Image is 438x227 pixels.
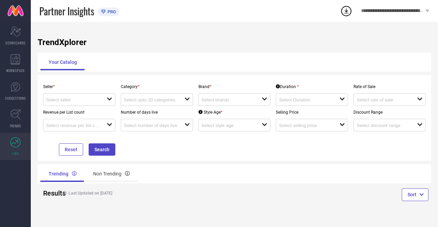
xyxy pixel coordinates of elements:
[279,97,333,102] input: Select Duration
[5,96,26,101] span: SUGGESTIONS
[38,38,431,47] h1: TrendXplorer
[402,188,428,201] button: Sort
[89,143,115,156] button: Search
[40,54,85,70] div: Your Catalog
[43,110,115,115] p: Revenue per List count
[124,123,178,128] input: Select number of days live
[276,84,299,89] div: Duration
[340,5,352,17] div: Open download list
[39,4,94,18] span: Partner Insights
[43,189,54,197] h2: Results
[59,191,213,196] h4: Last Updated on [DATE]
[121,84,193,89] p: Category
[353,84,426,89] p: Rate of Sale
[59,143,83,156] button: Reset
[43,84,115,89] p: Seller
[279,123,333,128] input: Select selling price
[198,84,271,89] p: Brand
[353,110,426,115] p: Discount Range
[121,110,193,115] p: Number of days live
[40,166,85,182] div: Trending
[10,123,21,128] span: TRENDS
[5,40,26,45] span: SCORECARDS
[46,97,101,102] input: Select seller
[357,123,411,128] input: Select discount range
[202,123,256,128] input: Select style age
[276,110,348,115] p: Selling Price
[12,151,19,156] span: FWD
[106,9,116,14] span: PRO
[46,123,101,128] input: Select revenue per list count
[6,68,25,73] span: WORKSPACE
[198,110,222,115] div: Style Age
[124,97,178,102] input: Select upto 10 categories
[85,166,138,182] div: Non Trending
[357,97,411,102] input: Select rate of sale
[202,97,256,102] input: Select brands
